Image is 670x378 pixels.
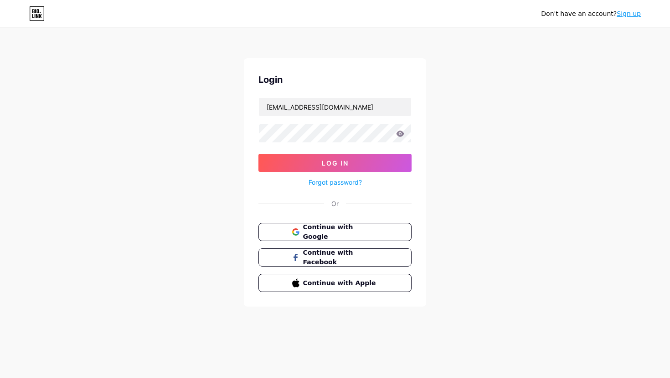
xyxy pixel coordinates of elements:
span: Continue with Google [303,222,378,242]
a: Sign up [617,10,641,17]
button: Log In [258,154,412,172]
div: Don't have an account? [541,9,641,19]
span: Log In [322,159,349,167]
button: Continue with Apple [258,274,412,292]
span: Continue with Apple [303,278,378,288]
div: Or [331,199,339,208]
button: Continue with Google [258,223,412,241]
input: Username [259,98,411,116]
button: Continue with Facebook [258,248,412,267]
span: Continue with Facebook [303,248,378,267]
div: Login [258,73,412,86]
a: Forgot password? [309,177,362,187]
